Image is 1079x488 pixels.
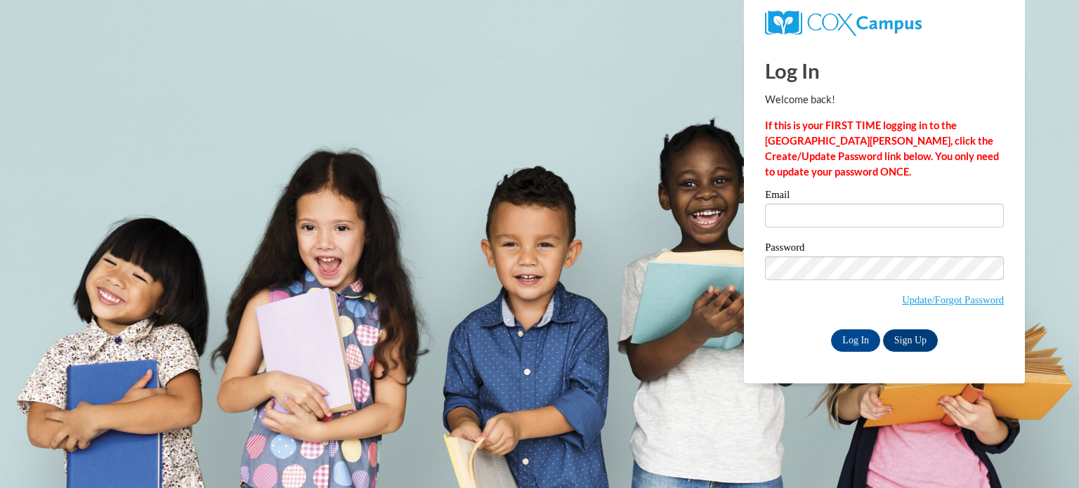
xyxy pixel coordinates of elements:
[902,294,1004,305] a: Update/Forgot Password
[765,242,1004,256] label: Password
[765,92,1004,107] p: Welcome back!
[765,119,999,178] strong: If this is your FIRST TIME logging in to the [GEOGRAPHIC_DATA][PERSON_NAME], click the Create/Upd...
[883,329,938,352] a: Sign Up
[765,190,1004,204] label: Email
[765,11,922,36] img: COX Campus
[765,56,1004,85] h1: Log In
[831,329,880,352] input: Log In
[765,16,922,28] a: COX Campus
